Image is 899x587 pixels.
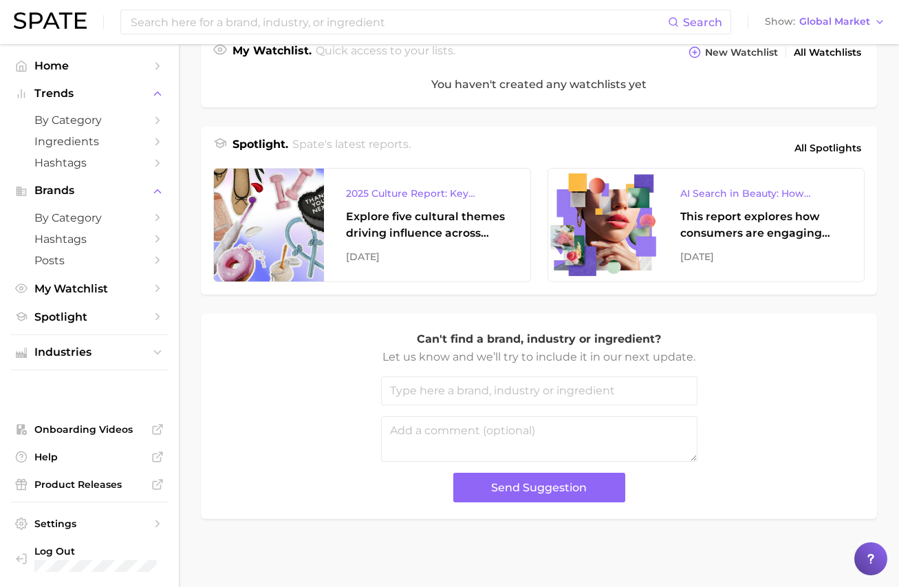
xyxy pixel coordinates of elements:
button: Brands [11,180,168,201]
span: Global Market [799,18,870,25]
h1: Spotlight. [232,136,288,160]
a: Ingredients [11,131,168,152]
span: Show [765,18,795,25]
span: Posts [34,254,144,267]
button: Send Suggestion [453,473,625,502]
button: ShowGlobal Market [761,13,889,31]
a: Product Releases [11,474,168,495]
span: All Spotlights [794,140,861,156]
a: by Category [11,109,168,131]
p: Can't find a brand, industry or ingredient? [381,330,697,348]
span: Search [683,16,722,29]
a: Home [11,55,168,76]
span: Log Out [34,545,157,557]
div: AI Search in Beauty: How Consumers Are Using ChatGPT vs. Google Search [680,185,843,202]
h1: My Watchlist. [232,43,312,62]
p: Let us know and we’ll try to include it in our next update. [381,348,697,366]
input: Type here a brand, industry or ingredient [381,376,697,405]
img: SPATE [14,12,87,29]
a: Settings [11,513,168,534]
span: Industries [34,346,144,359]
div: This report explores how consumers are engaging with AI-powered search tools — and what it means ... [680,209,843,242]
button: Industries [11,342,168,363]
a: AI Search in Beauty: How Consumers Are Using ChatGPT vs. Google SearchThis report explores how co... [548,168,865,282]
h2: Spate's latest reports. [292,136,411,160]
div: [DATE] [680,248,843,265]
span: Onboarding Videos [34,423,144,436]
button: New Watchlist [685,43,781,62]
button: Trends [11,83,168,104]
a: All Spotlights [791,136,865,160]
a: Help [11,447,168,467]
span: Product Releases [34,478,144,491]
span: Hashtags [34,233,144,246]
div: You haven't created any watchlists yet [201,62,877,107]
span: Trends [34,87,144,100]
span: Spotlight [34,310,144,323]
a: Spotlight [11,306,168,328]
h2: Quick access to your lists. [316,43,455,62]
input: Search here for a brand, industry, or ingredient [129,10,668,34]
div: Explore five cultural themes driving influence across beauty, food, and pop culture. [346,209,508,242]
span: My Watchlist [34,282,144,295]
a: Hashtags [11,228,168,250]
span: Help [34,451,144,463]
span: All Watchlists [794,47,861,58]
a: by Category [11,207,168,228]
a: Hashtags [11,152,168,173]
a: My Watchlist [11,278,168,299]
a: Onboarding Videos [11,419,168,440]
a: Log out. Currently logged in with e-mail giulia.cunha@iff.com. [11,541,168,576]
div: [DATE] [346,248,508,265]
a: Posts [11,250,168,271]
a: All Watchlists [790,43,865,62]
span: by Category [34,114,144,127]
span: Ingredients [34,135,144,148]
span: Hashtags [34,156,144,169]
span: Home [34,59,144,72]
div: 2025 Culture Report: Key Themes That Are Shaping Consumer Demand [346,185,508,202]
span: Brands [34,184,144,197]
span: by Category [34,211,144,224]
span: New Watchlist [705,47,778,58]
span: Settings [34,517,144,530]
a: 2025 Culture Report: Key Themes That Are Shaping Consumer DemandExplore five cultural themes driv... [213,168,531,282]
